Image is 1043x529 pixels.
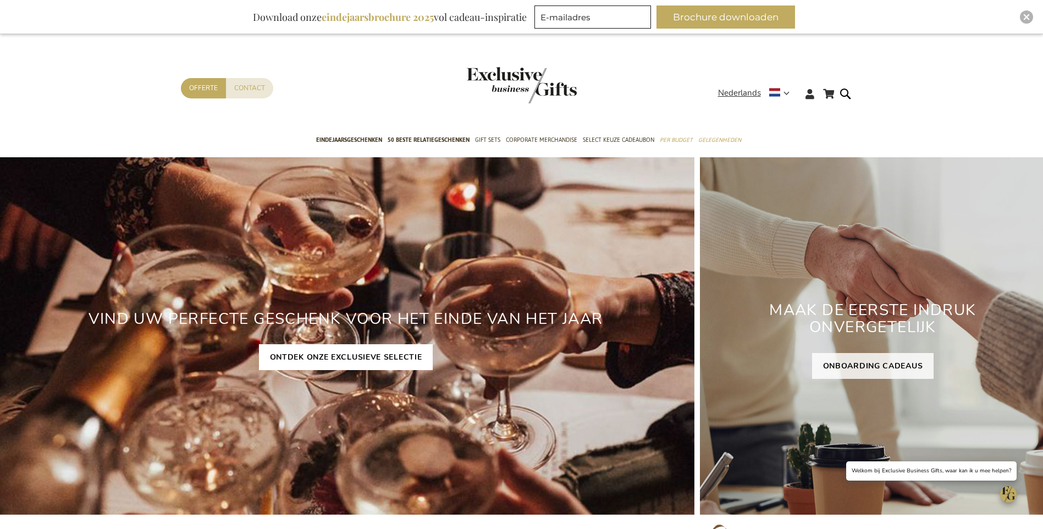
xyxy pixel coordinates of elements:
[812,353,934,379] a: ONBOARDING CADEAUS
[475,134,500,146] span: Gift Sets
[259,344,433,370] a: ONTDEK ONZE EXCLUSIEVE SELECTIE
[506,134,577,146] span: Corporate Merchandise
[467,67,522,103] a: store logo
[316,134,382,146] span: Eindejaarsgeschenken
[660,134,693,146] span: Per Budget
[388,134,470,146] span: 50 beste relatiegeschenken
[718,87,797,100] div: Nederlands
[248,5,532,29] div: Download onze vol cadeau-inspiratie
[698,134,741,146] span: Gelegenheden
[181,78,226,98] a: Offerte
[322,10,434,24] b: eindejaarsbrochure 2025
[534,5,651,29] input: E-mailadres
[718,87,761,100] span: Nederlands
[583,134,654,146] span: Select Keuze Cadeaubon
[226,78,273,98] a: Contact
[1023,14,1030,20] img: Close
[467,67,577,103] img: Exclusive Business gifts logo
[1020,10,1033,24] div: Close
[656,5,795,29] button: Brochure downloaden
[534,5,654,32] form: marketing offers and promotions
